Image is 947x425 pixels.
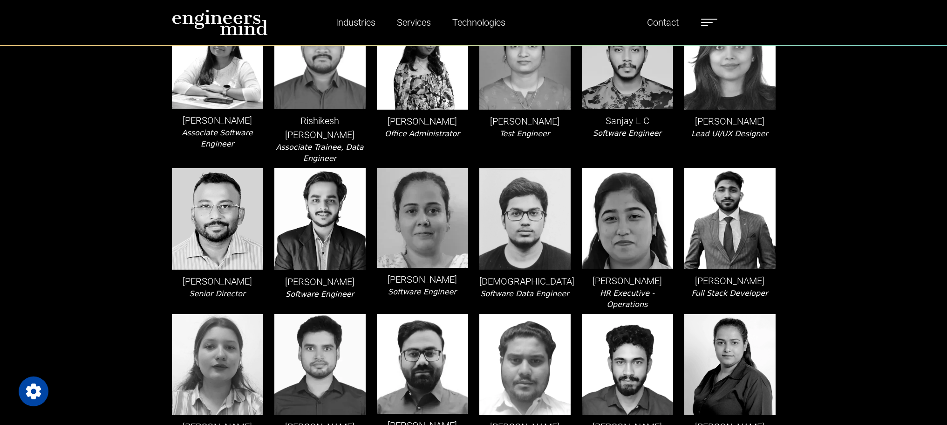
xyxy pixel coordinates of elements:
[643,12,682,33] a: Contact
[332,12,379,33] a: Industries
[479,8,571,109] img: leader-img
[377,168,468,268] img: leader-img
[385,129,460,138] i: Office Administrator
[172,8,263,109] img: leader-img
[274,8,366,109] img: leader-img
[582,8,673,109] img: leader-img
[182,128,252,148] i: Associate Software Engineer
[274,314,366,415] img: leader-img
[172,168,263,269] img: leader-img
[600,289,654,309] i: HR Executive - Operations
[479,314,571,415] img: leader-img
[276,143,363,163] i: Associate Trainee, Data Engineer
[286,290,354,299] i: Software Engineer
[582,274,673,288] p: [PERSON_NAME]
[691,289,768,298] i: Full Stack Developer
[172,113,263,127] p: [PERSON_NAME]
[582,114,673,128] p: Sanjay L C
[684,8,776,109] img: leader-img
[479,114,571,128] p: [PERSON_NAME]
[684,114,776,128] p: [PERSON_NAME]
[684,168,776,269] img: leader-img
[500,129,550,138] i: Test Engineer
[172,274,263,288] p: [PERSON_NAME]
[377,314,468,413] img: leader-img
[172,314,263,415] img: leader-img
[582,314,673,415] img: leader-img
[582,168,673,269] img: leader-img
[691,129,768,138] i: Lead UI/UX Designer
[377,114,468,128] p: [PERSON_NAME]
[189,289,245,298] i: Senior Director
[377,272,468,286] p: [PERSON_NAME]
[274,168,366,270] img: leader-img
[388,287,456,296] i: Software Engineer
[593,129,661,138] i: Software Engineer
[393,12,435,33] a: Services
[480,289,569,298] i: Software Data Engineer
[684,314,776,415] img: leader-img
[274,275,366,289] p: [PERSON_NAME]
[684,274,776,288] p: [PERSON_NAME]
[377,8,468,109] img: leader-img
[274,114,366,142] p: Rishikesh [PERSON_NAME]
[172,9,268,35] img: logo
[479,274,571,288] p: [DEMOGRAPHIC_DATA]
[449,12,509,33] a: Technologies
[479,168,571,269] img: leader-img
